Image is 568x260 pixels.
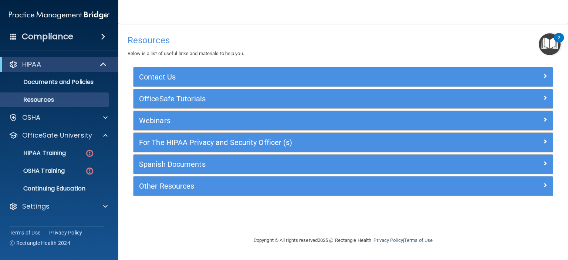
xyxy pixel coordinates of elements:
[9,202,108,211] a: Settings
[139,73,443,81] h5: Contact Us
[9,8,109,23] img: PMB logo
[128,51,244,56] span: Below is a list of useful links and materials to help you.
[5,185,106,192] p: Continuing Education
[139,115,547,126] a: Webinars
[440,222,559,251] iframe: Drift Widget Chat Controller
[139,182,443,190] h5: Other Resources
[139,180,547,192] a: Other Resources
[22,113,41,122] p: OSHA
[9,131,108,140] a: OfficeSafe University
[539,33,561,55] button: Open Resource Center, 2 new notifications
[139,136,547,148] a: For The HIPAA Privacy and Security Officer (s)
[5,167,65,175] p: OSHA Training
[5,149,66,157] p: HIPAA Training
[139,158,547,170] a: Spanish Documents
[139,138,443,146] h5: For The HIPAA Privacy and Security Officer (s)
[49,229,82,236] a: Privacy Policy
[208,229,478,252] div: Copyright © All rights reserved 2025 @ Rectangle Health | |
[22,60,41,69] p: HIPAA
[139,117,443,125] h5: Webinars
[139,93,547,105] a: OfficeSafe Tutorials
[22,202,50,211] p: Settings
[139,71,547,83] a: Contact Us
[22,131,92,140] p: OfficeSafe University
[558,38,560,47] div: 2
[139,160,443,168] h5: Spanish Documents
[5,78,106,86] p: Documents and Policies
[404,237,433,243] a: Terms of Use
[139,95,443,103] h5: OfficeSafe Tutorials
[10,239,70,247] span: Ⓒ Rectangle Health 2024
[9,60,107,69] a: HIPAA
[22,31,73,42] h4: Compliance
[85,149,94,158] img: danger-circle.6113f641.png
[5,96,106,104] p: Resources
[9,113,108,122] a: OSHA
[10,229,40,236] a: Terms of Use
[373,237,403,243] a: Privacy Policy
[128,36,559,45] h4: Resources
[85,166,94,176] img: danger-circle.6113f641.png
